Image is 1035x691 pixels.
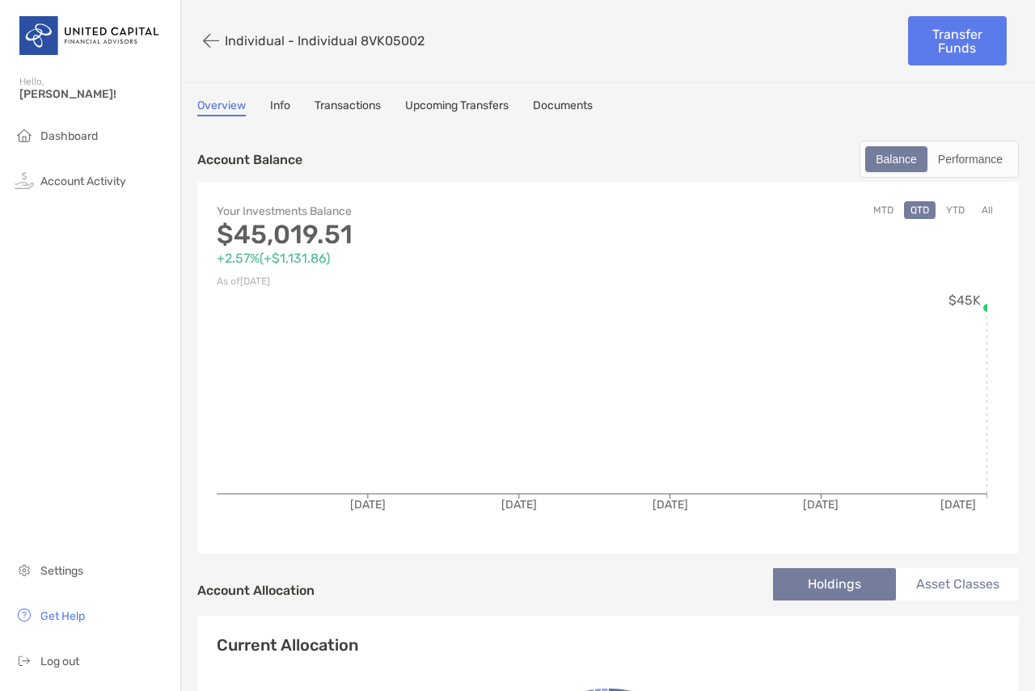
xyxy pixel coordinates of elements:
[197,150,302,170] p: Account Balance
[15,560,34,579] img: settings icon
[405,99,509,116] a: Upcoming Transfers
[948,293,981,308] tspan: $45K
[217,201,608,221] p: Your Investments Balance
[653,498,688,512] tspan: [DATE]
[315,99,381,116] a: Transactions
[217,225,608,245] p: $45,019.51
[904,201,936,219] button: QTD
[15,651,34,670] img: logout icon
[867,148,926,171] div: Balance
[19,6,161,65] img: United Capital Logo
[40,609,85,623] span: Get Help
[225,33,425,48] p: Individual - Individual 8VK05002
[197,583,315,598] h4: Account Allocation
[940,498,976,512] tspan: [DATE]
[217,635,358,655] h4: Current Allocation
[15,125,34,145] img: household icon
[40,564,83,578] span: Settings
[197,99,246,116] a: Overview
[350,498,386,512] tspan: [DATE]
[929,148,1012,171] div: Performance
[533,99,593,116] a: Documents
[803,498,839,512] tspan: [DATE]
[773,568,896,600] li: Holdings
[19,87,171,101] span: [PERSON_NAME]!
[860,141,1019,178] div: segmented control
[217,248,608,268] p: +2.57% ( +$1,131.86 )
[867,201,900,219] button: MTD
[217,272,608,292] p: As of [DATE]
[40,129,98,143] span: Dashboard
[908,16,1007,65] a: Transfer Funds
[975,201,999,219] button: All
[15,171,34,190] img: activity icon
[40,655,79,668] span: Log out
[15,605,34,625] img: get-help icon
[896,568,1019,600] li: Asset Classes
[270,99,290,116] a: Info
[501,498,537,512] tspan: [DATE]
[940,201,971,219] button: YTD
[40,175,126,188] span: Account Activity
